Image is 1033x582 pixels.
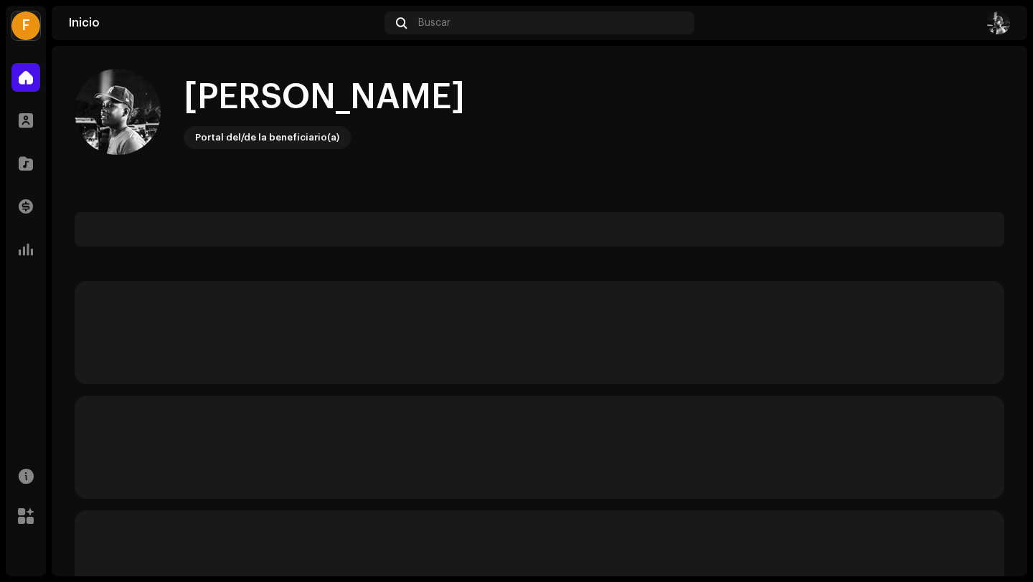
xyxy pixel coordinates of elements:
div: F [11,11,40,40]
img: e2565017-9b89-475f-8f65-f1aede2f948e [987,11,1010,34]
div: Portal del/de la beneficiario(a) [195,129,339,146]
div: [PERSON_NAME] [184,75,465,120]
div: Inicio [69,17,379,29]
span: Buscar [418,17,451,29]
img: e2565017-9b89-475f-8f65-f1aede2f948e [75,69,161,155]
